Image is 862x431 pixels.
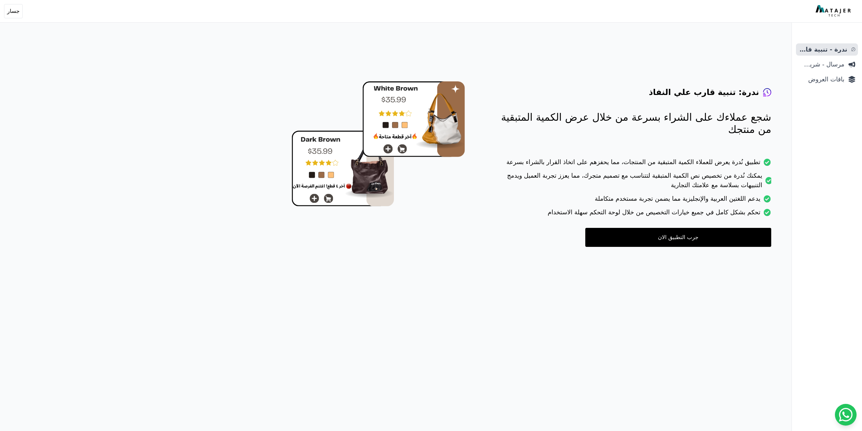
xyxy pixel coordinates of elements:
[799,60,844,69] span: مرسال - شريط دعاية
[292,81,465,207] img: hero
[585,228,771,247] a: جرب التطبيق الان
[492,157,771,171] li: تطبيق نُدرة يعرض للعملاء الكمية المتبقية من المنتجات، مما يحفزهم على اتخاذ القرار بالشراء بسرعة
[492,194,771,208] li: يدعم اللغتين العربية والإنجليزية مما يضمن تجربة مستخدم متكاملة
[492,111,771,136] p: شجع عملاءك على الشراء بسرعة من خلال عرض الكمية المتبقية من منتجك
[492,171,771,194] li: يمكنك نُدرة من تخصيص نص الكمية المتبقية لتتناسب مع تصميم متجرك، مما يعزز تجربة العميل ويدمج التنب...
[799,45,847,54] span: ندرة - تنبية قارب علي النفاذ
[816,5,853,17] img: MatajerTech Logo
[7,7,20,15] span: جسار
[492,208,771,221] li: تحكم بشكل كامل في جميع خيارات التخصيص من خلال لوحة التحكم سهلة الاستخدام
[4,4,23,18] button: جسار
[799,75,844,84] span: باقات العروض
[649,87,759,98] h4: ندرة: تنبية قارب علي النفاذ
